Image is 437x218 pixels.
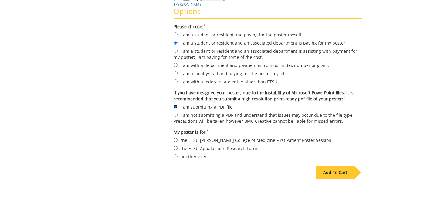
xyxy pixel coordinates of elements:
[174,112,362,124] label: I am not submitting a PDF and understand that issues may occur due to the file type. Precautions ...
[174,71,178,75] input: I am a faculty/staff and paying for the poster myself.
[174,39,362,46] label: I am a student or resident and an associated department is paying for my poster.
[174,137,362,143] label: the ETSU [PERSON_NAME] College of Medicine First Patient Poster Session
[174,24,362,30] label: Please choose:
[174,138,178,142] input: the ETSU [PERSON_NAME] College of Medicine First Patient Poster Session
[174,154,178,158] input: another event
[174,146,178,150] input: the ETSU Appalachian Research Forum
[174,31,362,38] label: I am a student or resident and paying for the poster myself.
[316,166,354,179] div: Add To Cart
[174,62,362,69] label: I am with a department and payment is from our index number or grant.
[174,78,362,85] label: I am with a federal/state entity other than ETSU.
[174,63,178,67] input: I am with a department and payment is from our index number or grant.
[174,41,178,45] input: I am a student or resident and an associated department is paying for my poster.
[174,49,178,53] input: I am a student or resident and an associated department is assisting with payment for my poster; ...
[174,79,178,83] input: I am with a federal/state entity other than ETSU.
[174,32,178,36] input: I am a student or resident and paying for the poster myself.
[174,129,362,135] label: My poster is for:
[174,7,362,19] h3: Options
[174,103,362,110] label: I am submitting a PDF file.
[174,48,362,60] label: I am a student or resident and an associated department is assisting with payment for my poster; ...
[174,90,362,102] label: If you have designed your poster, due to the instability of Microsoft PowerPoint files, it is rec...
[174,105,178,109] input: I am submitting a PDF file.
[174,153,362,160] label: another event
[174,145,362,152] label: the ETSU Appalachian Research Forum
[174,70,362,77] label: I am a faculty/staff and paying for the poster myself.
[174,113,178,117] input: I am not submitting a PDF and understand that issues may occur due to the file type. Precautions ...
